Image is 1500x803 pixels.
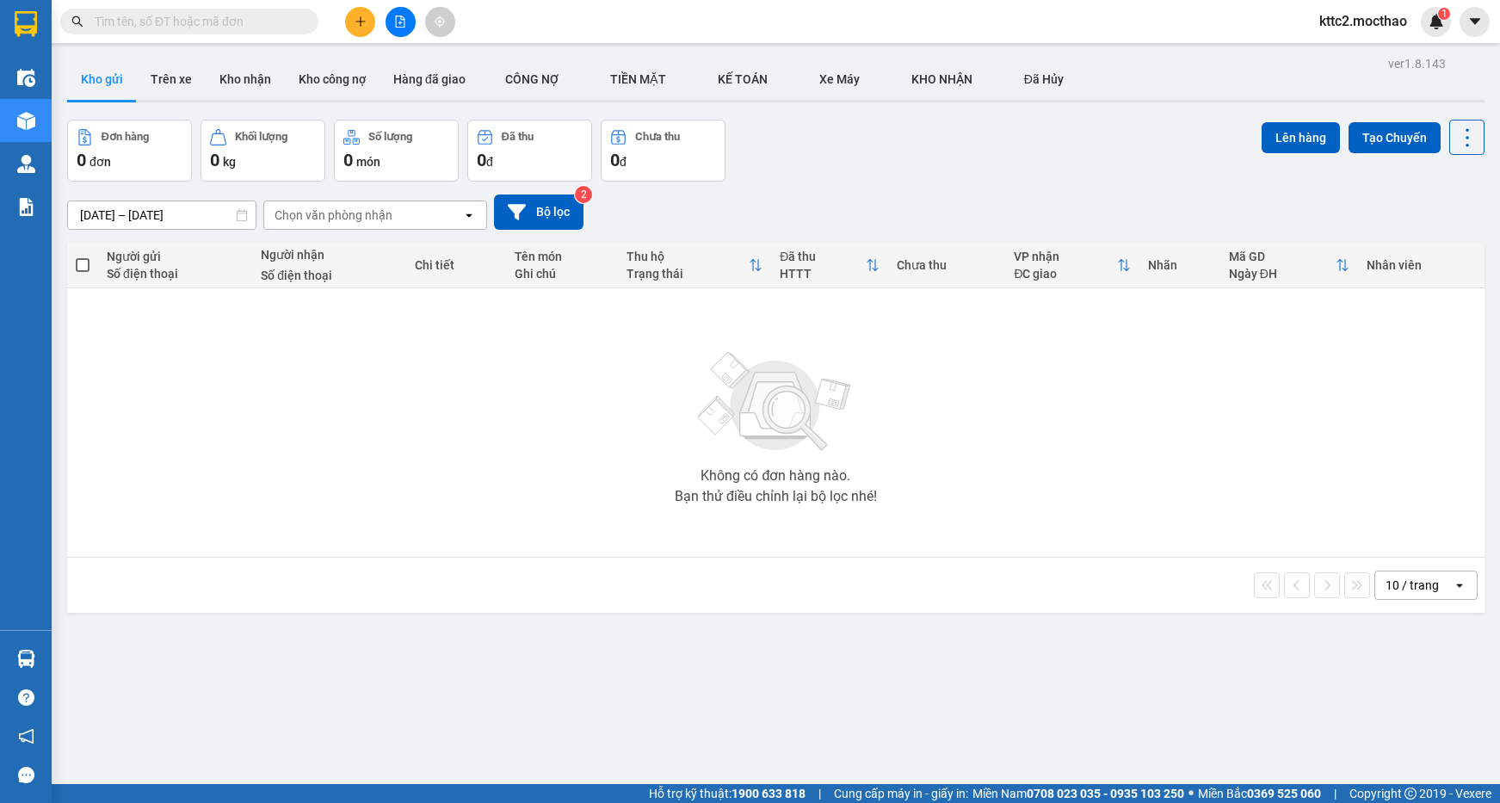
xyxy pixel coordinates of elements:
[235,131,287,143] div: Khối lượng
[1148,258,1212,272] div: Nhãn
[649,784,806,803] span: Hỗ trợ kỹ thuật:
[620,155,627,169] span: đ
[1005,243,1139,288] th: Toggle SortBy
[502,131,534,143] div: Đã thu
[494,195,583,230] button: Bộ lọc
[68,201,256,229] input: Select a date range.
[818,784,821,803] span: |
[206,59,285,100] button: Kho nhận
[261,248,398,262] div: Người nhận
[386,7,416,37] button: file-add
[137,59,206,100] button: Trên xe
[90,155,111,169] span: đơn
[515,267,610,281] div: Ghi chú
[334,120,459,182] button: Số lượng0món
[1229,267,1336,281] div: Ngày ĐH
[345,7,375,37] button: plus
[18,689,34,706] span: question-circle
[380,59,479,100] button: Hàng đã giao
[67,59,137,100] button: Kho gửi
[897,258,997,272] div: Chưa thu
[107,267,244,281] div: Số điện thoại
[718,72,768,86] span: KẾ TOÁN
[1349,122,1441,153] button: Tạo Chuyến
[1441,8,1447,20] span: 1
[17,155,35,173] img: warehouse-icon
[1198,784,1321,803] span: Miền Bắc
[261,269,398,282] div: Số điện thoại
[771,243,888,288] th: Toggle SortBy
[1367,258,1476,272] div: Nhân viên
[610,72,666,86] span: TIỀN MẶT
[627,250,749,263] div: Thu hộ
[1467,14,1483,29] span: caret-down
[1404,788,1417,800] span: copyright
[17,112,35,130] img: warehouse-icon
[1386,577,1439,594] div: 10 / trang
[1460,7,1490,37] button: caret-down
[18,728,34,744] span: notification
[285,59,380,100] button: Kho công nợ
[343,150,353,170] span: 0
[635,131,680,143] div: Chưa thu
[355,15,367,28] span: plus
[1306,10,1421,32] span: kttc2.mocthao
[1262,122,1340,153] button: Lên hàng
[610,150,620,170] span: 0
[1247,787,1321,800] strong: 0369 525 060
[834,784,968,803] span: Cung cấp máy in - giấy in:
[701,469,850,483] div: Không có đơn hàng nào.
[15,11,37,37] img: logo-vxr
[67,120,192,182] button: Đơn hàng0đơn
[18,767,34,783] span: message
[434,15,446,28] span: aim
[627,267,749,281] div: Trạng thái
[505,72,559,86] span: CÔNG NỢ
[1014,250,1116,263] div: VP nhận
[275,207,392,224] div: Chọn văn phòng nhận
[415,258,497,272] div: Chi tiết
[1027,787,1184,800] strong: 0708 023 035 - 0935 103 250
[780,250,866,263] div: Đã thu
[17,650,35,668] img: warehouse-icon
[210,150,219,170] span: 0
[77,150,86,170] span: 0
[462,208,476,222] svg: open
[425,7,455,37] button: aim
[1024,72,1064,86] span: Đã Hủy
[71,15,83,28] span: search
[819,72,860,86] span: Xe Máy
[780,267,866,281] div: HTTT
[972,784,1184,803] span: Miền Nam
[911,72,972,86] span: KHO NHẬN
[201,120,325,182] button: Khối lượng0kg
[17,69,35,87] img: warehouse-icon
[368,131,412,143] div: Số lượng
[1220,243,1359,288] th: Toggle SortBy
[223,155,236,169] span: kg
[467,120,592,182] button: Đã thu0đ
[515,250,610,263] div: Tên món
[675,490,877,503] div: Bạn thử điều chỉnh lại bộ lọc nhé!
[1229,250,1336,263] div: Mã GD
[689,342,861,462] img: svg+xml;base64,PHN2ZyBjbGFzcz0ibGlzdC1wbHVnX19zdmciIHhtbG5zPSJodHRwOi8vd3d3LnczLm9yZy8yMDAwL3N2Zy...
[1453,578,1466,592] svg: open
[394,15,406,28] span: file-add
[356,155,380,169] span: món
[1334,784,1336,803] span: |
[17,198,35,216] img: solution-icon
[575,186,592,203] sup: 2
[618,243,771,288] th: Toggle SortBy
[107,250,244,263] div: Người gửi
[1438,8,1450,20] sup: 1
[1429,14,1444,29] img: icon-new-feature
[477,150,486,170] span: 0
[95,12,298,31] input: Tìm tên, số ĐT hoặc mã đơn
[102,131,149,143] div: Đơn hàng
[486,155,493,169] span: đ
[1014,267,1116,281] div: ĐC giao
[731,787,806,800] strong: 1900 633 818
[1388,54,1446,73] div: ver 1.8.143
[601,120,725,182] button: Chưa thu0đ
[1188,790,1194,797] span: ⚪️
